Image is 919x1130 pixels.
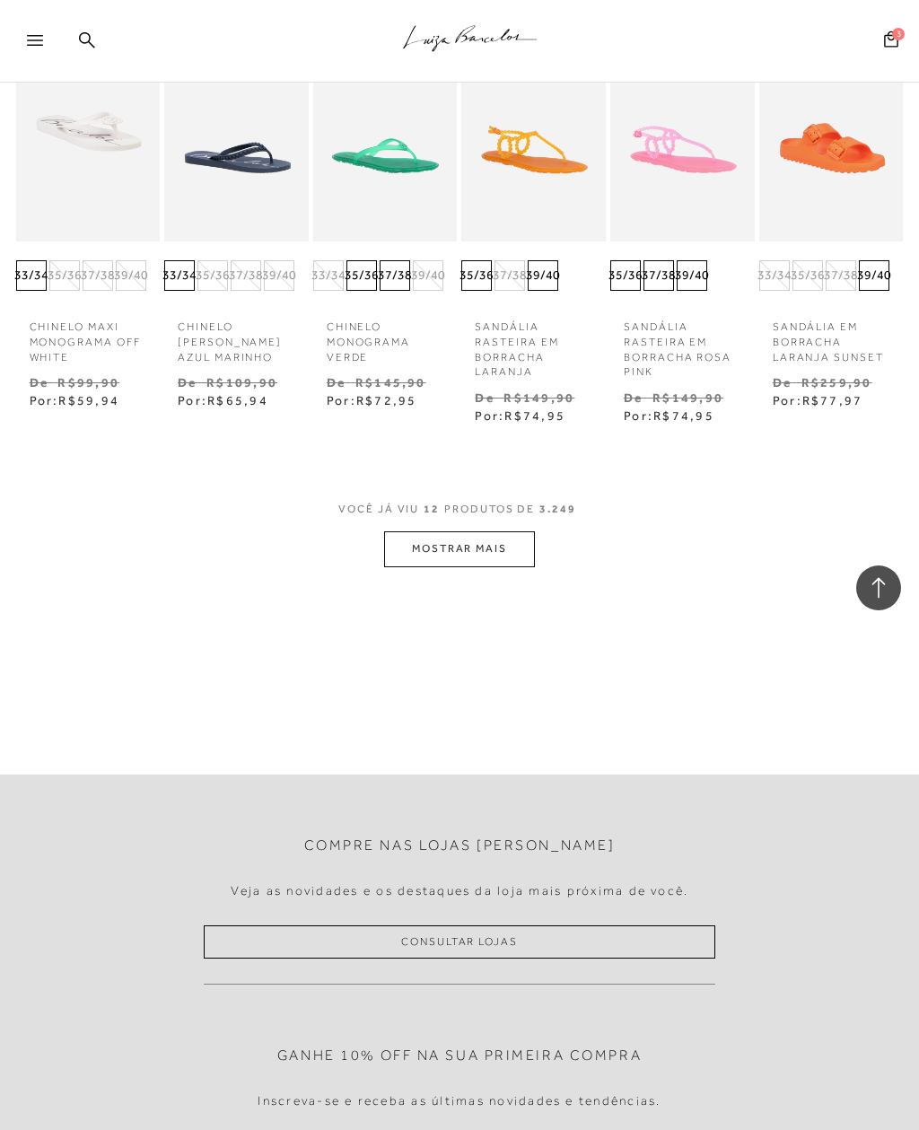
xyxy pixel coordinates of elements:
[231,260,261,291] button: 37/38
[413,260,443,291] button: 39/40
[624,408,714,423] span: Por:
[610,260,641,291] button: 35/36
[355,375,426,390] small: R$145,90
[528,260,558,291] button: 39/40
[612,26,753,237] a: SANDÁLIA RASTEIRA EM BORRACHA ROSA PINK SANDÁLIA RASTEIRA EM BORRACHA ROSA PINK
[166,26,307,237] a: CHINELO LUIZA PIRÂMIDES AZUL MARINHO CHINELO LUIZA PIRÂMIDES AZUL MARINHO
[30,375,48,390] small: De
[802,393,863,407] span: R$77,97
[277,1047,642,1064] h2: Ganhe 10% off na sua primeira compra
[204,925,715,959] a: Consultar Lojas
[759,309,904,364] a: SANDÁLIA EM BORRACHA LARANJA SUNSET
[16,309,161,364] a: CHINELO MAXI MONOGRAMA OFF WHITE
[461,309,606,380] a: SANDÁLIA RASTEIRA EM BORRACHA LARANJA
[164,260,195,291] button: 33/34
[892,28,905,40] span: 3
[18,26,159,237] img: CHINELO MAXI MONOGRAMA OFF WHITE
[327,375,346,390] small: De
[384,531,535,566] button: MOSTRAR MAIS
[356,393,417,407] span: R$72,95
[677,260,707,291] button: 39/40
[461,260,492,291] button: 35/36
[495,260,525,291] button: 37/38
[653,408,714,423] span: R$74,95
[338,503,581,515] span: VOCÊ JÁ VIU PRODUTOS DE
[624,390,643,405] small: De
[792,260,823,291] button: 35/36
[58,393,119,407] span: R$59,94
[304,837,616,854] h2: Compre nas lojas [PERSON_NAME]
[475,390,494,405] small: De
[610,309,755,380] a: SANDÁLIA RASTEIRA EM BORRACHA ROSA PINK
[759,260,790,291] button: 33/34
[313,260,344,291] button: 33/34
[313,309,458,364] a: CHINELO MONOGRAMA VERDE
[761,26,902,237] a: SANDÁLIA EM BORRACHA LARANJA SUNSET SANDÁLIA EM BORRACHA LARANJA SUNSET
[761,26,902,237] img: SANDÁLIA EM BORRACHA LARANJA SUNSET
[206,375,277,390] small: R$109,90
[643,260,674,291] button: 37/38
[116,260,146,291] button: 39/40
[18,26,159,237] a: CHINELO MAXI MONOGRAMA OFF WHITE CHINELO MAXI MONOGRAMA OFF WHITE
[380,260,410,291] button: 37/38
[327,393,417,407] span: Por:
[773,375,792,390] small: De
[264,260,294,291] button: 39/40
[463,26,604,237] img: SANDÁLIA RASTEIRA EM BORRACHA LARANJA
[504,408,565,423] span: R$74,95
[197,260,228,291] button: 35/36
[879,30,904,54] button: 3
[859,260,889,291] button: 39/40
[801,375,872,390] small: R$259,90
[315,26,456,237] img: CHINELO MONOGRAMA VERDE
[463,26,604,237] a: SANDÁLIA RASTEIRA EM BORRACHA LARANJA SANDÁLIA RASTEIRA EM BORRACHA LARANJA
[315,26,456,237] a: CHINELO MONOGRAMA VERDE CHINELO MONOGRAMA VERDE
[475,408,565,423] span: Por:
[178,393,268,407] span: Por:
[30,393,120,407] span: Por:
[612,26,753,237] img: SANDÁLIA RASTEIRA EM BORRACHA ROSA PINK
[652,390,723,405] small: R$149,90
[166,26,307,237] img: CHINELO LUIZA PIRÂMIDES AZUL MARINHO
[207,393,268,407] span: R$65,94
[231,883,689,898] h4: Veja as novidades e os destaques da loja mais próxima de você.
[503,390,574,405] small: R$149,90
[178,375,197,390] small: De
[424,503,440,515] span: 12
[49,260,80,291] button: 35/36
[164,309,309,364] a: CHINELO [PERSON_NAME] AZUL MARINHO
[258,1093,661,1108] h4: Inscreva-se e receba as últimas novidades e tendências.
[539,503,576,515] span: 3.249
[773,393,863,407] span: Por:
[346,260,377,291] button: 35/36
[57,375,119,390] small: R$99,90
[826,260,856,291] button: 37/38
[83,260,113,291] button: 37/38
[16,260,47,291] button: 33/34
